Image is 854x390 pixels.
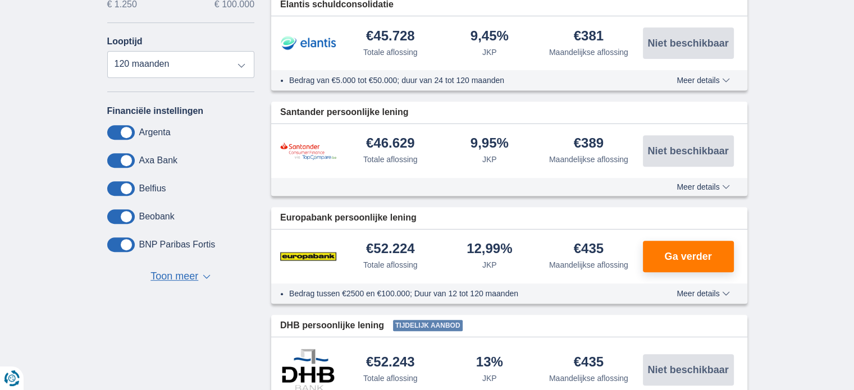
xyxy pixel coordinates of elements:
[549,154,628,165] div: Maandelijkse aflossing
[574,29,604,44] div: €381
[643,135,734,167] button: Niet beschikbaar
[139,183,166,194] label: Belfius
[643,354,734,386] button: Niet beschikbaar
[280,242,336,270] img: product.pl.alt Europabank
[280,106,409,119] span: Santander persoonlijke lening
[482,259,497,270] div: JKP
[647,38,728,48] span: Niet beschikbaar
[107,36,143,47] label: Looptijd
[574,242,604,257] div: €435
[363,47,418,58] div: Totale aflossing
[289,75,636,86] li: Bedrag van €5.000 tot €50.000; duur van 24 tot 120 maanden
[363,373,418,384] div: Totale aflossing
[677,290,729,297] span: Meer details
[147,269,214,285] button: Toon meer ▼
[366,136,415,152] div: €46.629
[549,373,628,384] div: Maandelijkse aflossing
[139,155,177,166] label: Axa Bank
[366,29,415,44] div: €45.728
[668,76,738,85] button: Meer details
[393,320,463,331] span: Tijdelijk aanbod
[549,47,628,58] div: Maandelijkse aflossing
[139,127,171,137] label: Argenta
[107,106,204,116] label: Financiële instellingen
[482,47,497,58] div: JKP
[150,269,198,284] span: Toon meer
[139,212,175,222] label: Beobank
[467,242,512,257] div: 12,99%
[203,274,211,279] span: ▼
[280,142,336,159] img: product.pl.alt Santander
[668,289,738,298] button: Meer details
[668,182,738,191] button: Meer details
[482,154,497,165] div: JKP
[549,259,628,270] div: Maandelijkse aflossing
[139,240,216,250] label: BNP Paribas Fortis
[677,76,729,84] span: Meer details
[363,259,418,270] div: Totale aflossing
[366,355,415,370] div: €52.243
[280,319,384,332] span: DHB persoonlijke lening
[482,373,497,384] div: JKP
[366,242,415,257] div: €52.224
[574,355,604,370] div: €435
[643,27,734,59] button: Niet beschikbaar
[471,136,509,152] div: 9,95%
[289,288,636,299] li: Bedrag tussen €2500 en €100.000; Duur van 12 tot 120 maanden
[647,146,728,156] span: Niet beschikbaar
[363,154,418,165] div: Totale aflossing
[643,241,734,272] button: Ga verder
[476,355,503,370] div: 13%
[664,251,711,261] span: Ga verder
[574,136,604,152] div: €389
[647,365,728,375] span: Niet beschikbaar
[471,29,509,44] div: 9,45%
[677,183,729,191] span: Meer details
[280,29,336,57] img: product.pl.alt Elantis
[280,212,417,224] span: Europabank persoonlijke lening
